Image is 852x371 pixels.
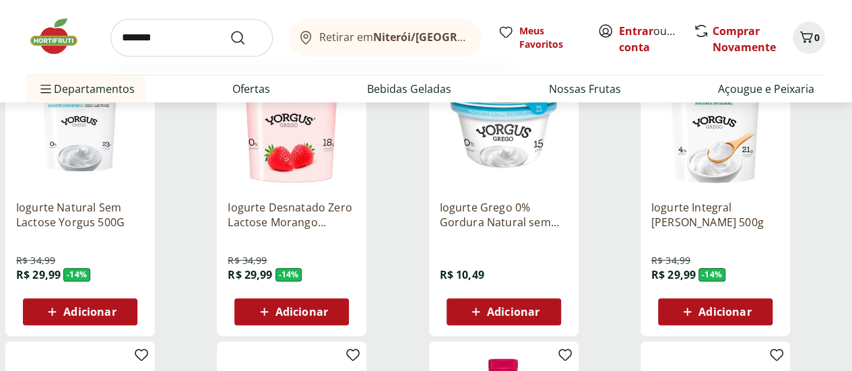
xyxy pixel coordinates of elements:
[698,268,725,281] span: - 14 %
[440,200,568,230] a: Iogurte Grego 0% Gordura Natural sem Lactose Yorgus 130g
[232,81,270,97] a: Ofertas
[447,298,561,325] button: Adicionar
[63,306,116,317] span: Adicionar
[498,24,581,51] a: Meus Favoritos
[319,31,468,43] span: Retirar em
[698,306,751,317] span: Adicionar
[651,267,696,282] span: R$ 29,99
[519,24,581,51] span: Meus Favoritos
[228,200,356,230] a: Iogurte Desnatado Zero Lactose Morango Yorgus 500g
[16,61,144,189] img: Iogurte Natural Sem Lactose Yorgus 500G
[367,81,451,97] a: Bebidas Geladas
[275,268,302,281] span: - 14 %
[16,200,144,230] a: Iogurte Natural Sem Lactose Yorgus 500G
[713,24,776,55] a: Comprar Novamente
[275,306,328,317] span: Adicionar
[228,254,267,267] span: R$ 34,99
[23,298,137,325] button: Adicionar
[228,61,356,189] img: Iogurte Desnatado Zero Lactose Morango Yorgus 500g
[234,298,349,325] button: Adicionar
[440,267,484,282] span: R$ 10,49
[373,30,527,44] b: Niterói/[GEOGRAPHIC_DATA]
[658,298,773,325] button: Adicionar
[651,254,690,267] span: R$ 34,99
[814,31,820,44] span: 0
[63,268,90,281] span: - 14 %
[440,61,568,189] img: Iogurte Grego 0% Gordura Natural sem Lactose Yorgus 130g
[549,81,621,97] a: Nossas Frutas
[487,306,539,317] span: Adicionar
[619,24,693,55] a: Criar conta
[110,19,273,57] input: search
[651,200,779,230] a: Iogurte Integral [PERSON_NAME] 500g
[230,30,262,46] button: Submit Search
[27,16,94,57] img: Hortifruti
[619,23,679,55] span: ou
[718,81,814,97] a: Açougue e Peixaria
[289,19,482,57] button: Retirar emNiterói/[GEOGRAPHIC_DATA]
[16,267,61,282] span: R$ 29,99
[38,73,54,105] button: Menu
[228,267,272,282] span: R$ 29,99
[38,73,135,105] span: Departamentos
[619,24,653,38] a: Entrar
[16,254,55,267] span: R$ 34,99
[793,22,825,54] button: Carrinho
[651,61,779,189] img: Iogurte Integral Yorgus Grego 500g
